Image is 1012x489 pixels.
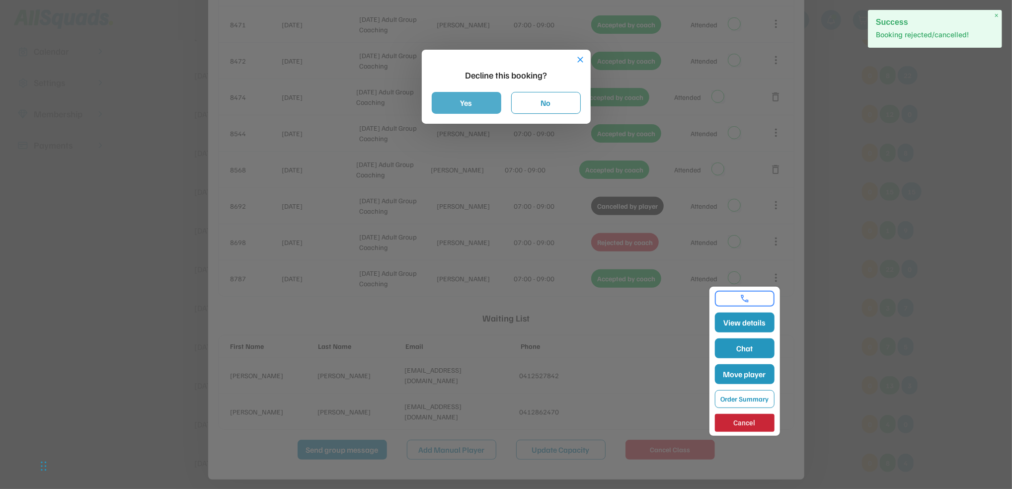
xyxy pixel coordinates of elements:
button: View details [715,313,775,332]
button: No [511,92,581,114]
p: Booking rejected/cancelled! [876,30,994,40]
button: Order Summary [715,390,775,408]
button: Yes [432,92,501,114]
button: Move player [715,364,775,384]
span: × [995,11,999,20]
button: close [576,55,586,65]
div: Decline this booking? [465,69,547,82]
h2: Success [876,18,994,26]
button: Chat [715,338,775,358]
button: Cancel [715,414,775,432]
